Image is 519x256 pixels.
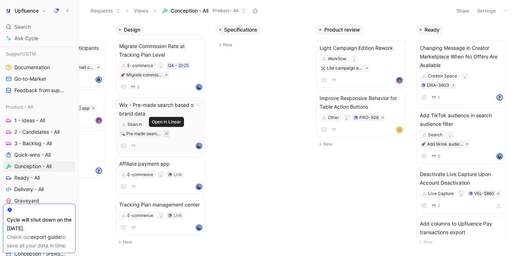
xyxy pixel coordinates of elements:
a: Quick-wins - All [3,150,76,160]
a: Affiliate payment appE-commerceLinkavatar [116,156,205,194]
a: Changing Message in Creator Marketplace When No Offers Are AvailableCreator SpaceDRA-36031avatar [417,41,506,105]
img: 🚀 [421,142,426,146]
button: Specifications [215,25,261,35]
button: New [316,140,410,148]
div: VEL-5860 [474,190,494,197]
img: Upfluence [5,7,12,14]
span: Design [124,26,140,33]
a: Improve Responsive Behavior for Table Action ButtonsOtherPRO-306avatar [316,91,406,137]
span: Migrate Commission Rate at Tracking Plan Level [119,42,202,59]
div: 💡 [350,55,358,62]
span: Deactivate Live Capture Upon Account Deactivation [420,170,503,187]
div: Other [328,114,339,121]
button: 1 [430,202,441,210]
div: Pre made search based on brand data [126,130,163,137]
h1: Upfluence [15,8,39,14]
img: 💡 [159,63,163,68]
div: E-commerce [127,212,153,219]
button: New [115,238,210,246]
img: 💡 [159,172,163,177]
span: Product - All [6,103,33,110]
div: Creator Space [428,72,457,80]
a: Documentation [3,62,76,73]
div: 💡 [157,212,164,219]
div: Migrate commission rate at tracking plan and orders level [126,71,163,79]
div: Workflow [328,55,346,62]
span: Go-to-Market [14,75,46,82]
img: avatar [497,95,502,100]
img: 🚀 [121,73,125,77]
button: Settings [474,6,499,16]
a: Deactivate Live Capture Upon Account DeactivationLive CaptureVEL-58601 [417,167,506,213]
div: SpecificationsNew [213,22,313,53]
div: Product - All1 - Ideas - All2 - Candidates - All3 - Backlog - AllQuick-wins - AllConception - All... [3,101,76,206]
button: Share [453,6,472,16]
a: Migrate Commission Rate at Tracking Plan LevelE-commerceQ4 - 2025🚀Migrate commission rate at trac... [116,39,205,95]
div: 💡 [157,62,164,69]
div: Q4 - 2025 [168,62,189,69]
a: Delivery - All [3,184,76,195]
div: Link [174,212,182,219]
div: ReadyNew [413,22,513,250]
div: Product - All [3,101,76,112]
img: avatar [197,184,202,189]
img: 💡 [159,213,163,218]
img: 🔍 [121,132,125,136]
span: Conception - All [171,7,208,14]
button: Views [131,5,152,16]
span: Documentation [14,64,50,71]
span: Ready [425,26,440,33]
img: avatar [397,127,402,132]
div: 💡 [458,190,465,197]
button: New [215,41,310,49]
div: Search [127,121,142,128]
span: 2 - Candidates - All [14,128,59,136]
span: Tracking Plan management center [119,200,202,209]
span: Add TikTok audience in search audience filter [420,111,503,128]
span: 2 [137,85,140,89]
div: Support/GTMDocumentationGo-to-MarketFeedback from support [3,48,76,96]
span: Light Campaign Edition Rework [320,44,403,52]
span: 3 - Backlog - All [14,140,52,147]
a: Tracking Plan management centerE-commerceLinkavatar [116,197,205,235]
span: Delivery - All [14,186,44,193]
span: Product - All [213,7,238,14]
div: Check our to save all your data in time. [7,233,72,250]
div: Search [3,22,76,32]
button: New [416,238,510,246]
img: 💡 [448,133,452,137]
div: DesignNew [112,22,213,250]
a: Feedback from support [3,85,76,96]
span: Ask Cycle [14,34,38,43]
button: Design [115,25,144,35]
img: avatar [197,143,202,148]
span: Changing Message in Creator Marketplace When No Offers Are Available [420,44,503,70]
span: Add columns to Upfluence Pay transactions export [420,219,503,237]
a: 1 - Ideas - All [3,115,76,126]
img: 💡 [459,191,464,196]
a: 3 - Backlog - All [3,138,76,149]
span: 1 [438,204,440,208]
img: avatar [96,118,101,123]
div: 💡 [446,131,453,138]
img: 💡 [344,115,349,120]
div: PRO-306 [359,114,379,121]
span: 1 [438,95,440,100]
div: Support/GTM [3,48,76,59]
div: Link [174,171,182,178]
span: Improve Responsive Behavior for Table Action Buttons [320,94,403,111]
span: Search [14,23,31,31]
div: Search [428,131,442,138]
span: Ready - All [14,174,40,181]
div: 💡 [157,171,164,178]
button: Requests [87,5,123,16]
img: avatar [197,225,202,230]
span: 1 - Ideas - All [14,117,45,124]
button: 5 [430,152,442,160]
span: Affiliate payment app [119,160,202,168]
div: 💡 [343,114,350,121]
a: 2 - Candidates - All [3,127,76,137]
div: 💡 [146,121,153,128]
a: export guide [31,234,61,240]
a: Add TikTok audience in search audience filterSearch🚀Add tiktok audience in search audience filter... [417,108,506,164]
